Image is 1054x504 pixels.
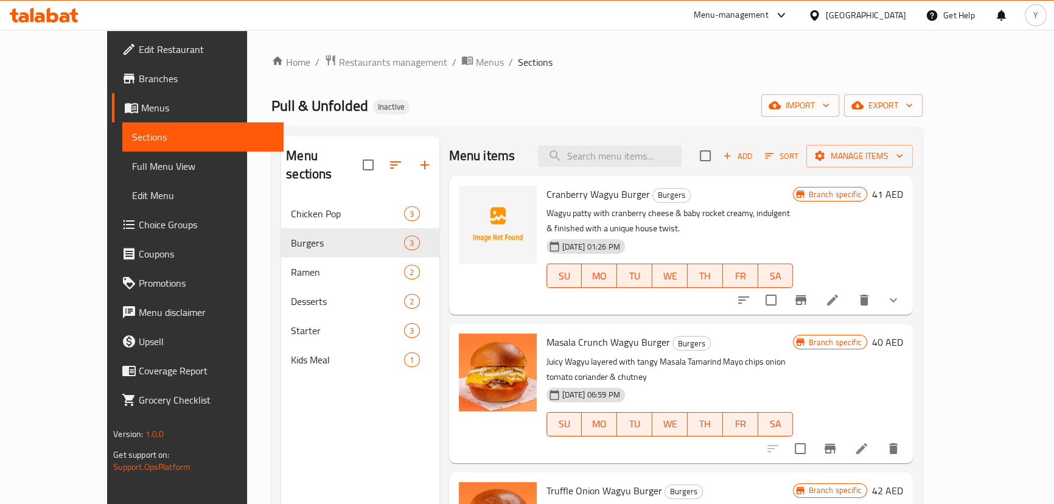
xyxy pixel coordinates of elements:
[617,412,652,436] button: TU
[879,434,908,463] button: delete
[405,208,419,220] span: 3
[122,152,283,181] a: Full Menu View
[693,143,718,169] span: Select section
[405,325,419,337] span: 3
[546,185,650,203] span: Cranberry Wagyu Burger
[787,436,813,461] span: Select to update
[688,264,723,288] button: TH
[271,92,368,119] span: Pull & Unfolded
[281,194,439,379] nav: Menu sections
[872,186,903,203] h6: 41 AED
[141,100,273,115] span: Menus
[546,481,662,500] span: Truffle Onion Wagyu Burger
[688,412,723,436] button: TH
[404,323,419,338] div: items
[552,267,578,285] span: SU
[139,334,273,349] span: Upsell
[281,287,439,316] div: Desserts2
[291,265,404,279] span: Ramen
[806,145,913,167] button: Manage items
[139,217,273,232] span: Choice Groups
[145,426,164,442] span: 1.0.0
[721,149,754,163] span: Add
[546,264,582,288] button: SU
[803,189,866,200] span: Branch specific
[673,337,710,351] span: Burgers
[476,55,504,69] span: Menus
[665,485,703,499] div: Burgers
[112,268,283,298] a: Promotions
[771,98,829,113] span: import
[728,267,753,285] span: FR
[854,98,913,113] span: export
[112,327,283,356] a: Upsell
[459,186,537,264] img: Cranberry Wagyu Burger
[786,285,815,315] button: Branch-specific-item
[405,267,419,278] span: 2
[410,150,439,180] button: Add section
[461,54,504,70] a: Menus
[552,415,578,433] span: SU
[546,412,582,436] button: SU
[718,147,757,166] span: Add item
[291,206,404,221] span: Chicken Pop
[665,485,702,499] span: Burgers
[652,264,688,288] button: WE
[291,294,404,309] span: Desserts
[694,8,769,23] div: Menu-management
[538,145,682,167] input: search
[459,334,537,411] img: Masala Crunch Wagyu Burger
[803,337,866,348] span: Branch specific
[122,122,283,152] a: Sections
[582,264,617,288] button: MO
[587,415,612,433] span: MO
[291,236,404,250] span: Burgers
[816,149,903,164] span: Manage items
[557,241,625,253] span: [DATE] 01:26 PM
[693,415,718,433] span: TH
[271,54,923,70] nav: breadcrumb
[112,298,283,327] a: Menu disclaimer
[405,354,419,366] span: 1
[758,412,794,436] button: SA
[139,247,273,261] span: Coupons
[672,336,711,351] div: Burgers
[281,316,439,345] div: Starter3
[854,441,869,456] a: Edit menu item
[113,447,169,463] span: Get support on:
[139,393,273,407] span: Grocery Checklist
[139,71,273,86] span: Branches
[1033,9,1038,22] span: Y
[291,323,404,338] div: Starter
[758,264,794,288] button: SA
[449,147,515,165] h2: Menu items
[729,285,758,315] button: sort-choices
[872,334,903,351] h6: 40 AED
[872,482,903,499] h6: 42 AED
[139,276,273,290] span: Promotions
[815,434,845,463] button: Branch-specific-item
[405,296,419,307] span: 2
[324,54,447,70] a: Restaurants management
[546,354,794,385] p: Juicy Wagyu layered with tangy Masala Tamarind Mayo chips onion tomato coriander & chutney
[763,415,789,433] span: SA
[404,236,419,250] div: items
[112,35,283,64] a: Edit Restaurant
[291,352,404,367] span: Kids Meal
[622,415,647,433] span: TU
[825,293,840,307] a: Edit menu item
[765,149,798,163] span: Sort
[761,94,839,117] button: import
[587,267,612,285] span: MO
[132,188,273,203] span: Edit Menu
[758,287,784,313] span: Select to update
[850,285,879,315] button: delete
[113,426,143,442] span: Version:
[271,55,310,69] a: Home
[281,228,439,257] div: Burgers3
[546,333,670,351] span: Masala Crunch Wagyu Burger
